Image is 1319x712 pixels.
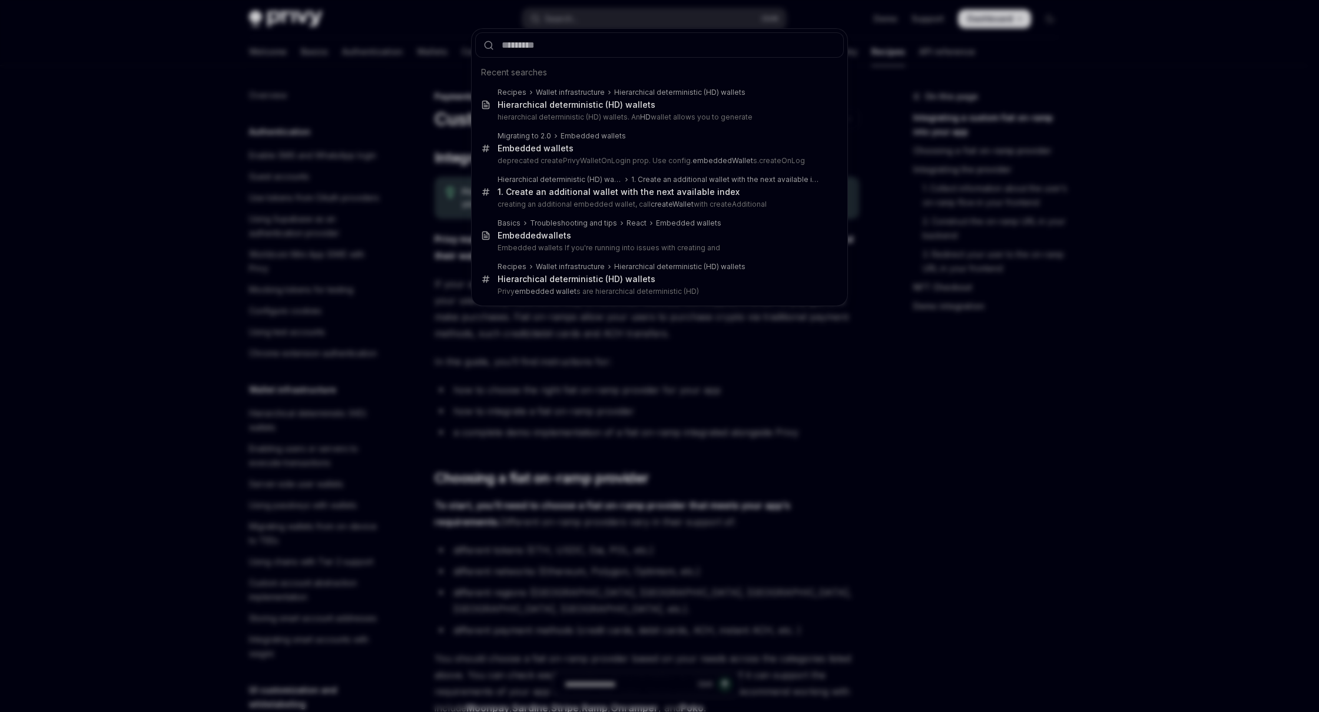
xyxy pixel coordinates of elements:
div: Recipes [498,88,526,97]
p: Privy s are hierarchical deterministic (HD) [498,287,819,296]
p: Embedded wallets If you're running into issues with creating and [498,243,819,253]
div: Troubleshooting and tips [530,218,617,228]
div: Hierarchical deterministic ( ) wallets [498,100,655,110]
b: embeddedWallet [692,156,753,165]
b: createWallet [651,200,694,208]
p: deprecated createPrivyWalletOnLogin prop. Use config. s.createOnLog [498,156,819,165]
div: React [627,218,647,228]
p: hierarchical deterministic (HD) wallets. An wallet allows you to generate [498,112,819,122]
div: Hierarchical deterministic (HD) wallets [498,274,655,284]
div: Embedded wallets [498,143,574,154]
b: HD [608,100,620,110]
div: Hierarchical deterministic (HD) wallets [498,175,622,184]
b: Embedded [498,230,541,240]
div: wallets [498,230,571,241]
div: 1. Create an additional wallet with the next available index [631,175,819,184]
div: Hierarchical deterministic (HD) wallets [614,262,745,271]
div: Hierarchical deterministic (HD) wallets [614,88,745,97]
b: HD [640,112,651,121]
div: Wallet infrastructure [536,88,605,97]
div: Wallet infrastructure [536,262,605,271]
div: Recipes [498,262,526,271]
div: Embedded wallets [561,131,626,141]
b: embedded wallet [515,287,576,296]
span: Recent searches [481,67,547,78]
div: Basics [498,218,521,228]
p: creating an additional embedded wallet, call with createAdditional [498,200,819,209]
div: Migrating to 2.0 [498,131,551,141]
div: Embedded wallets [656,218,721,228]
div: 1. Create an additional wallet with the next available index [498,187,740,197]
